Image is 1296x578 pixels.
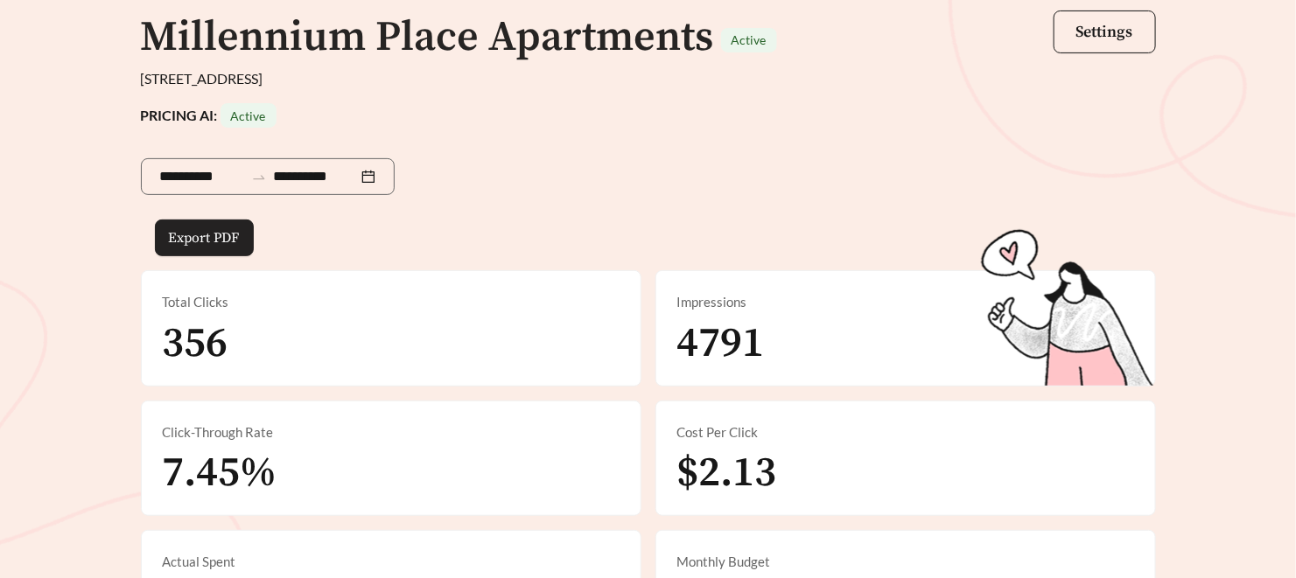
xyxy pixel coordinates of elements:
h1: Millennium Place Apartments [141,11,714,64]
button: Settings [1054,10,1156,53]
span: $2.13 [677,447,777,499]
div: Total Clicks [163,292,620,312]
div: [STREET_ADDRESS] [141,68,1156,89]
div: Impressions [677,292,1134,312]
div: Actual Spent [163,552,620,572]
span: 356 [163,317,228,370]
span: Active [231,108,266,123]
span: to [251,169,267,185]
span: Export PDF [169,227,240,248]
div: Monthly Budget [677,552,1134,572]
span: Settings [1076,22,1133,42]
div: Cost Per Click [677,422,1134,442]
div: Click-Through Rate [163,422,620,442]
button: Export PDF [155,219,254,256]
span: Active [732,32,767,47]
span: 7.45% [163,447,277,499]
span: swap-right [251,170,267,185]
strong: PRICING AI: [141,107,277,123]
span: 4791 [677,317,765,370]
